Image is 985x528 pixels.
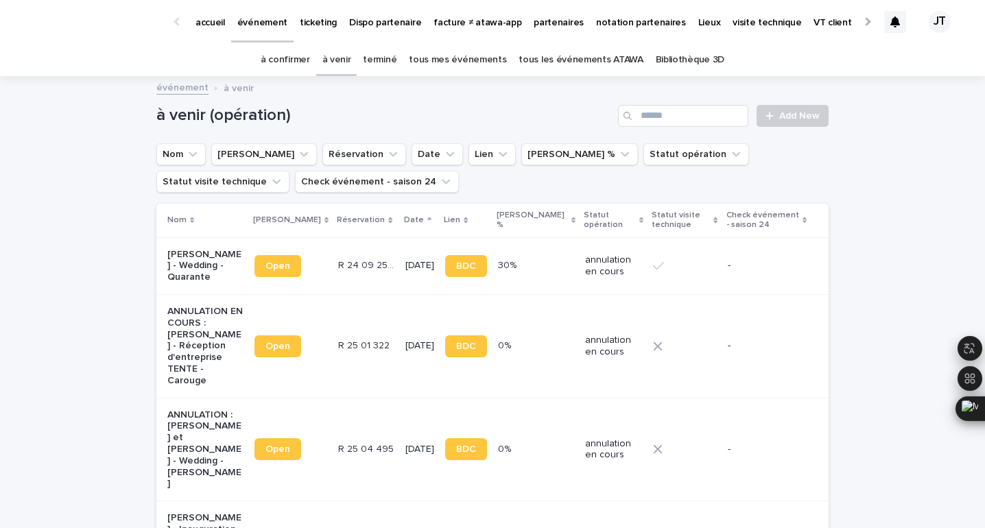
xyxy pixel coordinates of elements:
button: Statut opération [643,143,749,165]
span: Open [265,444,290,454]
a: Open [254,438,301,460]
p: annulation en cours [585,254,642,278]
button: Réservation [322,143,406,165]
p: 30% [498,257,519,272]
a: terminé [363,44,396,76]
p: 0% [498,337,514,352]
a: tous mes événements [409,44,506,76]
p: - [728,260,804,272]
span: Add New [779,111,820,121]
p: R 25 01 322 [338,337,392,352]
a: à confirmer [261,44,310,76]
button: Check événement - saison 24 [295,171,459,193]
p: R 24 09 2579 [338,257,397,272]
h1: à venir (opération) [156,106,613,125]
button: Date [412,143,463,165]
p: Check événement - saison 24 [726,208,799,233]
span: BDC [456,444,476,454]
button: Nom [156,143,206,165]
button: Statut visite technique [156,171,289,193]
p: Réservation [337,213,385,228]
tr: ANNULATION EN COURS : [PERSON_NAME] - Réception d'entreprise TENTE - CarougeOpenR 25 01 322R 25 0... [156,294,829,398]
p: R 25 04 495 [338,441,396,455]
a: BDC [445,335,487,357]
a: à venir [322,44,351,76]
p: ANNULATION EN COURS : [PERSON_NAME] - Réception d'entreprise TENTE - Carouge [167,306,244,387]
img: Ls34BcGeRexTGTNfXpUC [27,8,161,36]
p: [DATE] [405,260,434,272]
p: [DATE] [405,444,434,455]
p: Date [404,213,424,228]
p: [PERSON_NAME] % [497,208,568,233]
p: [PERSON_NAME] [253,213,321,228]
span: BDC [456,261,476,271]
a: événement [156,79,209,95]
a: BDC [445,438,487,460]
button: Lien [468,143,516,165]
p: annulation en cours [585,438,642,461]
div: JT [929,11,951,33]
p: Statut opération [584,208,636,233]
button: Lien Stacker [211,143,317,165]
p: Lien [444,213,460,228]
a: BDC [445,255,487,277]
p: ANNULATION : [PERSON_NAME] et [PERSON_NAME] - Wedding - [PERSON_NAME] [167,409,244,490]
a: tous les événements ATAWA [519,44,643,76]
p: - [728,340,804,352]
tr: [PERSON_NAME] - Wedding - QuaranteOpenR 24 09 2579R 24 09 2579 [DATE]BDC30%30% annulation en cours- [156,237,829,294]
a: Add New [757,105,829,127]
a: Open [254,335,301,357]
p: - [728,444,804,455]
tr: ANNULATION : [PERSON_NAME] et [PERSON_NAME] - Wedding - [PERSON_NAME]OpenR 25 04 495R 25 04 495 [... [156,398,829,501]
span: Open [265,341,290,351]
input: Search [618,105,748,127]
button: Marge % [521,143,638,165]
a: Open [254,255,301,277]
span: BDC [456,341,476,351]
p: 0% [498,441,514,455]
p: [PERSON_NAME] - Wedding - Quarante [167,249,244,283]
p: Statut visite technique [652,208,710,233]
p: annulation en cours [585,335,642,358]
p: Nom [167,213,187,228]
p: à venir [224,80,254,95]
p: [DATE] [405,340,434,352]
span: Open [265,261,290,271]
a: Bibliothèque 3D [656,44,724,76]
